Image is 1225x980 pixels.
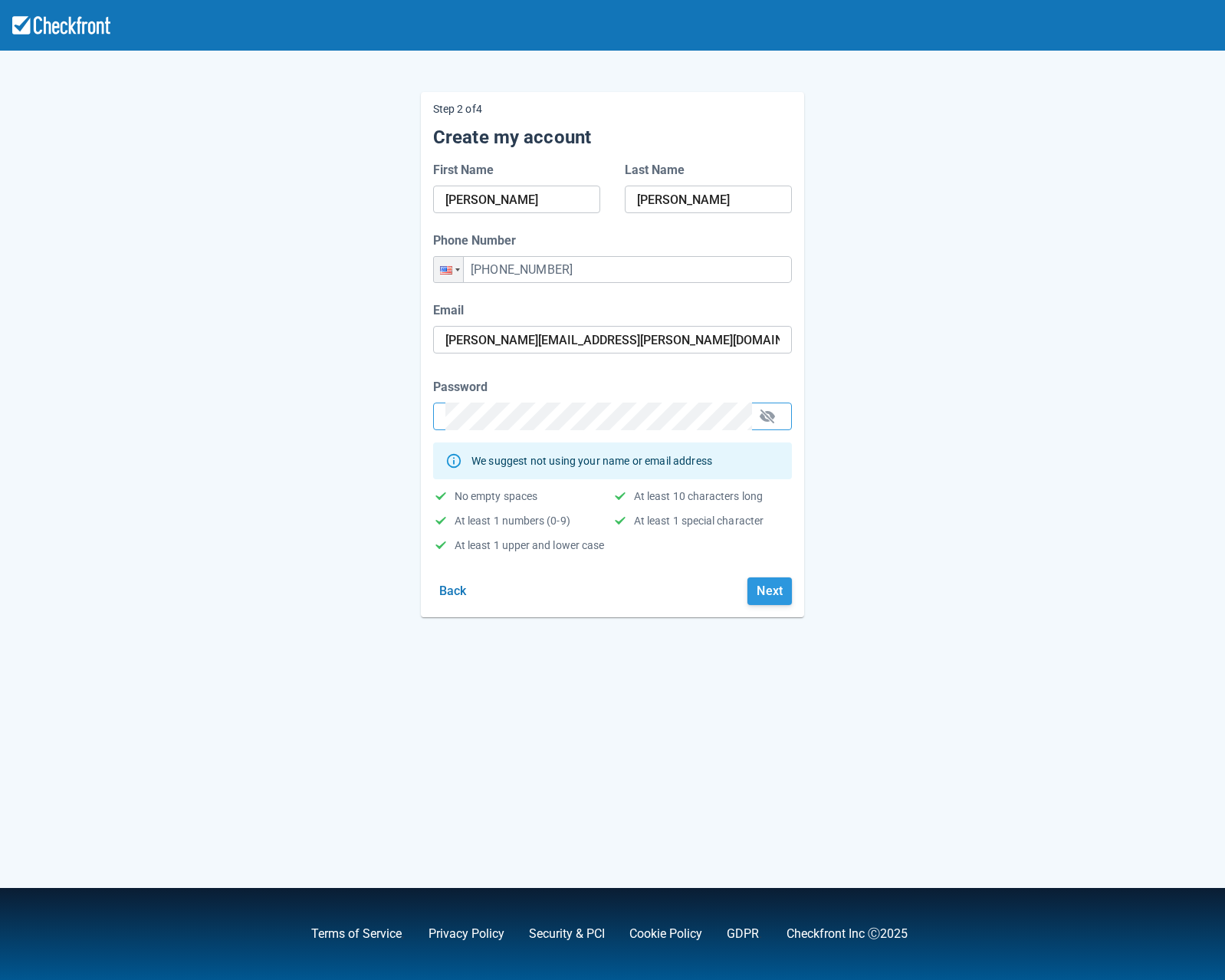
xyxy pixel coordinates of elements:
[529,926,605,941] a: Security & PCI
[429,926,504,941] a: Privacy Policy
[471,447,712,475] div: We suggest not using your name or email address
[433,584,473,598] a: Back
[433,378,494,396] label: Password
[433,232,522,250] label: Phone Number
[787,926,908,941] a: Checkfront Inc Ⓒ2025
[634,516,764,525] div: At least 1 special character
[445,326,780,354] input: Enter your business email
[625,161,691,179] label: Last Name
[455,492,537,501] div: No empty spaces
[433,161,500,179] label: First Name
[727,926,759,941] a: GDPR
[747,577,792,605] button: Next
[455,541,604,550] div: At least 1 upper and lower case
[433,104,792,113] p: Step 2 of 4
[433,301,470,320] label: Email
[702,925,762,943] div: .
[634,492,763,501] div: At least 10 characters long
[433,126,792,149] h5: Create my account
[433,256,792,283] input: 555-555-1234
[311,926,402,941] a: Terms of Service
[455,516,570,525] div: At least 1 numbers (0-9)
[433,577,473,605] button: Back
[1003,814,1225,980] iframe: Chat Widget
[629,926,702,941] a: Cookie Policy
[287,925,404,943] div: ,
[434,257,463,282] div: United States: + 1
